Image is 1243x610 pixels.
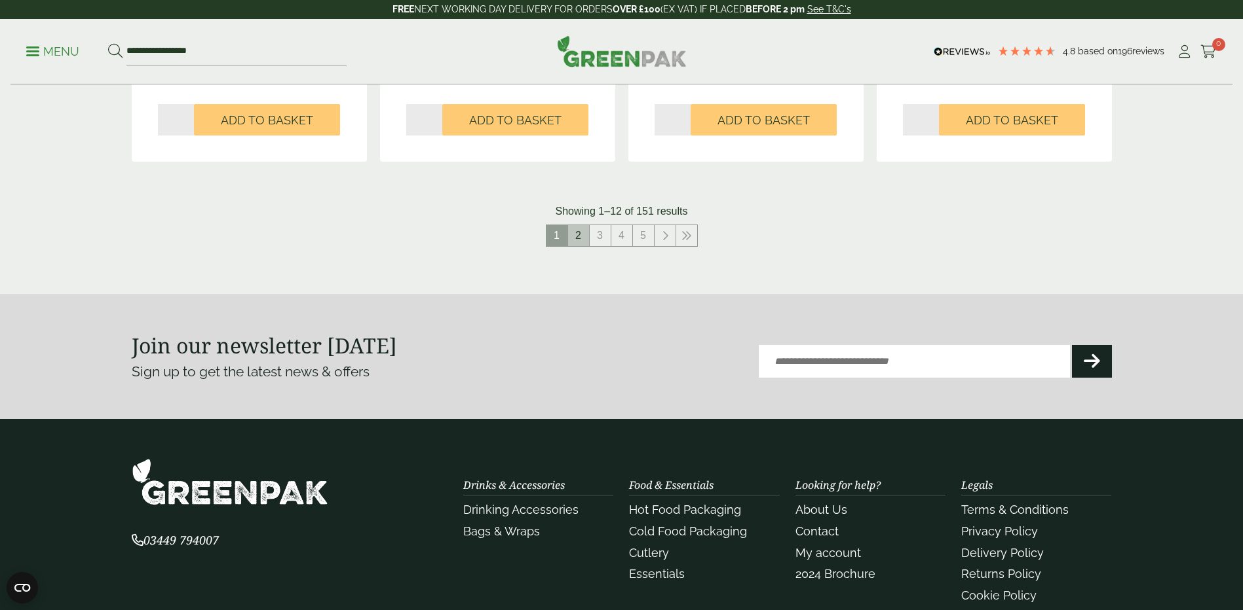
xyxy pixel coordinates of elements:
button: Add to Basket [442,104,588,135]
a: Bags & Wraps [463,524,540,538]
a: My account [795,546,861,560]
span: reviews [1132,46,1164,56]
button: Add to Basket [194,104,340,135]
a: 2 [568,225,589,246]
strong: FREE [392,4,414,14]
a: See T&C's [807,4,851,14]
a: 2024 Brochure [795,567,875,581]
span: Add to Basket [966,113,1058,128]
a: About Us [795,503,847,516]
a: Drinking Accessories [463,503,579,516]
div: 4.79 Stars [997,45,1056,57]
a: Cutlery [629,546,669,560]
span: Based on [1078,46,1118,56]
a: Privacy Policy [961,524,1038,538]
span: 1 [546,225,567,246]
p: Sign up to get the latest news & offers [132,361,573,382]
a: Cookie Policy [961,588,1037,602]
img: GreenPak Supplies [132,458,328,506]
a: Essentials [629,567,685,581]
span: 4.8 [1063,46,1078,56]
a: 03449 794007 [132,535,219,547]
a: Cold Food Packaging [629,524,747,538]
button: Open CMP widget [7,572,38,603]
p: Menu [26,44,79,60]
strong: BEFORE 2 pm [746,4,805,14]
a: 3 [590,225,611,246]
span: Add to Basket [717,113,810,128]
a: Terms & Conditions [961,503,1069,516]
span: 03449 794007 [132,532,219,548]
strong: OVER £100 [613,4,660,14]
button: Add to Basket [691,104,837,135]
i: Cart [1200,45,1217,58]
button: Add to Basket [939,104,1085,135]
a: Delivery Policy [961,546,1044,560]
i: My Account [1176,45,1193,58]
img: REVIEWS.io [934,47,991,56]
a: 5 [633,225,654,246]
strong: Join our newsletter [DATE] [132,331,397,359]
span: Add to Basket [469,113,562,128]
a: 0 [1200,42,1217,62]
a: Menu [26,44,79,57]
span: 0 [1212,38,1225,51]
a: Hot Food Packaging [629,503,741,516]
a: Contact [795,524,839,538]
a: Returns Policy [961,567,1041,581]
a: 4 [611,225,632,246]
span: 196 [1118,46,1132,56]
p: Showing 1–12 of 151 results [556,204,688,219]
span: Add to Basket [221,113,313,128]
img: GreenPak Supplies [557,35,687,67]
